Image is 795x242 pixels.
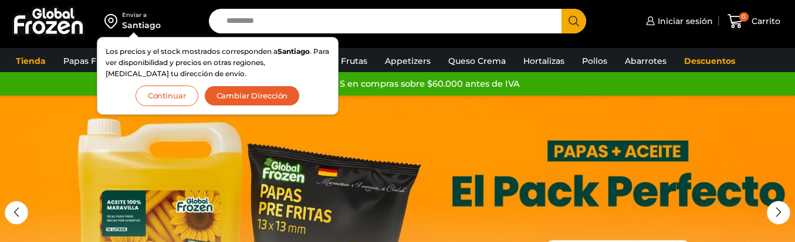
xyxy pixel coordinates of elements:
img: address-field-icon.svg [104,11,122,31]
a: Abarrotes [619,50,672,72]
button: Cambiar Dirección [204,86,300,106]
div: Santiago [122,19,161,31]
strong: Santiago [278,47,310,56]
div: Next slide [767,201,790,224]
a: 0 Carrito [725,8,783,35]
button: Search button [561,9,586,33]
span: 0 [739,12,749,22]
span: Iniciar sesión [655,15,713,27]
div: Enviar a [122,11,161,19]
span: Carrito [749,15,780,27]
a: Descuentos [678,50,741,72]
a: Tienda [10,50,52,72]
div: Previous slide [5,201,28,224]
a: Appetizers [379,50,437,72]
a: Iniciar sesión [643,9,713,33]
p: Los precios y el stock mostrados corresponden a . Para ver disponibilidad y precios en otras regi... [106,46,330,80]
a: Papas Fritas [57,50,120,72]
button: Continuar [136,86,198,106]
a: Hortalizas [517,50,570,72]
a: Queso Crema [442,50,512,72]
a: Pollos [576,50,613,72]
